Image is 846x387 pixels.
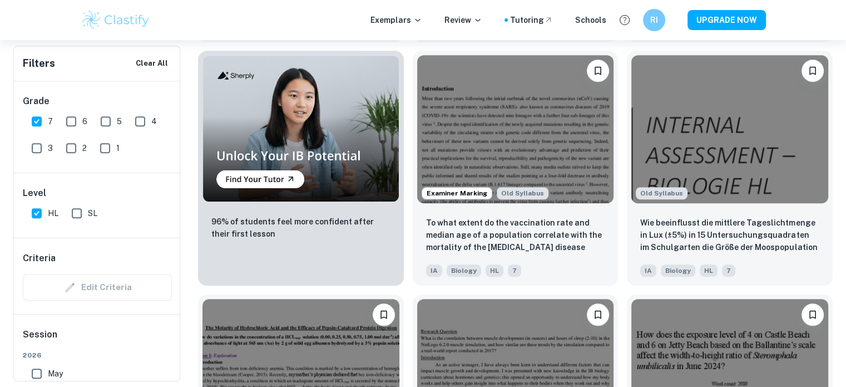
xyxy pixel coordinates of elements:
[23,274,172,301] div: Criteria filters are unavailable when searching by topic
[497,187,548,199] div: Starting from the May 2025 session, the Biology IA requirements have changed. It's OK to refer to...
[198,51,404,285] a: Thumbnail96% of students feel more confident after their first lesson
[211,215,390,240] p: 96% of students feel more confident after their first lesson
[202,55,399,202] img: Thumbnail
[444,14,482,26] p: Review
[687,10,766,30] button: UPGRADE NOW
[373,303,395,326] button: Bookmark
[23,56,55,71] h6: Filters
[23,328,172,350] h6: Session
[802,60,824,82] button: Bookmark
[426,217,605,254] p: To what extent do the vaccination rate and median age of a population correlate with the mortalit...
[631,55,828,203] img: Biology IA example thumbnail: Wie beeinflusst die mittlere Tageslichtm
[587,60,609,82] button: Bookmark
[23,350,172,360] span: 2026
[447,264,481,277] span: Biology
[722,264,735,277] span: 7
[151,115,157,128] span: 4
[81,9,151,31] img: Clastify logo
[661,264,695,277] span: Biology
[615,11,634,30] button: Help and Feedback
[48,142,53,154] span: 3
[23,252,56,265] h6: Criteria
[133,55,171,72] button: Clear All
[575,14,606,26] a: Schools
[88,207,97,219] span: SL
[640,264,656,277] span: IA
[48,207,58,219] span: HL
[417,55,614,203] img: Biology IA example thumbnail: To what extent do the vaccination rate a
[370,14,422,26] p: Exemplars
[82,142,87,154] span: 2
[48,368,63,380] span: May
[23,187,172,200] h6: Level
[486,264,503,277] span: HL
[636,187,687,199] div: Starting from the May 2025 session, the Biology IA requirements have changed. It's OK to refer to...
[627,51,833,285] a: Starting from the May 2025 session, the Biology IA requirements have changed. It's OK to refer to...
[497,187,548,199] span: Old Syllabus
[23,95,172,108] h6: Grade
[422,188,492,198] span: Examiner Marking
[48,115,53,128] span: 7
[116,142,120,154] span: 1
[426,264,442,277] span: IA
[413,51,619,285] a: Examiner MarkingStarting from the May 2025 session, the Biology IA requirements have changed. It'...
[640,217,819,254] p: Wie beeinflusst die mittlere Tageslichtmenge in Lux (±5%) in 15 Untersuchungsquadraten im Schulga...
[643,9,665,31] button: RI
[510,14,553,26] a: Tutoring
[508,264,521,277] span: 7
[647,14,660,26] h6: RI
[636,187,687,199] span: Old Syllabus
[117,115,122,128] span: 5
[82,115,87,128] span: 6
[587,303,609,326] button: Bookmark
[802,303,824,326] button: Bookmark
[700,264,718,277] span: HL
